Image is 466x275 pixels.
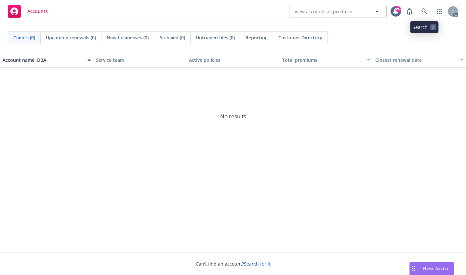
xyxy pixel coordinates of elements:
[186,52,280,68] button: Active policies
[418,5,431,18] a: Search
[244,261,271,267] a: Search for it
[27,9,48,14] span: Accounts
[13,34,35,41] span: Clients (0)
[282,57,363,63] div: Total premiums
[159,34,185,41] span: Archived (0)
[433,5,446,18] a: Switch app
[189,57,277,63] div: Active policies
[280,52,373,68] button: Total premiums
[3,57,84,63] div: Account name, DBA
[107,34,149,41] span: New businesses (0)
[373,52,466,68] button: Closest renewal date
[289,5,387,18] button: View accounts as producer...
[375,57,456,63] div: Closest renewal date
[395,6,401,12] div: 99+
[410,262,418,275] div: Drag to move
[409,262,454,275] button: Nova Assist
[196,260,271,267] span: Can't find an account?
[423,266,449,271] span: Nova Assist
[96,57,184,63] div: Service team
[295,8,357,15] span: View accounts as producer...
[403,5,416,18] a: Report a Bug
[278,34,322,41] span: Customer Directory
[246,34,268,41] span: Reporting
[196,34,235,41] span: Untriaged files (0)
[93,52,187,68] button: Service team
[46,34,96,41] span: Upcoming renewals (0)
[5,2,50,20] a: Accounts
